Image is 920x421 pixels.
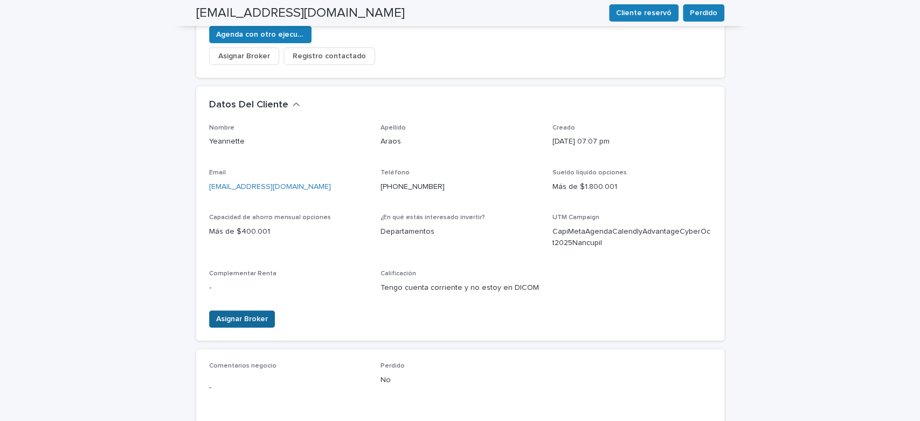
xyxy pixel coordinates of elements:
span: Sueldo líquido opciones [552,169,627,176]
span: Capacidad de ahorro mensual opciones [209,214,331,221]
span: Perdido [690,8,717,18]
span: Complementar Renta [209,270,276,277]
p: Tengo cuenta corriente y no estoy en DICOM [381,282,539,294]
span: ¿En qué estás interesado invertir? [381,214,485,221]
p: Departamentos [381,226,539,237]
button: Perdido [683,4,724,22]
span: Creado [552,125,575,131]
button: Agenda con otro ejecutivo [209,26,312,43]
a: [PHONE_NUMBER] [381,183,445,191]
span: Teléfono [381,169,410,176]
p: CapiMetaAgendaCalendlyAdvantageCyberOct2025Nancupil [552,226,711,249]
span: Asignar Broker [216,314,268,324]
span: UTM Campaign [552,214,599,221]
p: Más de $1.800.001 [552,181,711,193]
p: - [209,382,368,393]
h2: [EMAIL_ADDRESS][DOMAIN_NAME] [196,5,405,21]
span: Registro contactado [293,51,366,62]
span: Apellido [381,125,406,131]
p: No [381,375,539,386]
p: - [209,282,368,294]
span: Nombre [209,125,234,131]
span: Cliente reservó [616,8,672,18]
button: Datos Del Cliente [209,99,300,111]
button: Asignar Broker [209,47,279,65]
p: Más de $400.001 [209,226,368,237]
button: Asignar Broker [209,310,275,328]
span: Email [209,169,226,176]
p: Araos [381,136,539,147]
p: Yeannette [209,136,368,147]
p: [DATE] 07:07 pm [552,136,711,147]
span: Perdido [381,363,405,369]
span: Asignar Broker [218,51,270,62]
span: Calificación [381,270,416,277]
button: Registro contactado [283,47,375,65]
span: Agenda con otro ejecutivo [216,29,305,40]
span: Comentarios negocio [209,363,276,369]
h2: Datos Del Cliente [209,99,288,111]
a: [EMAIL_ADDRESS][DOMAIN_NAME] [209,183,331,191]
button: Cliente reservó [609,4,679,22]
